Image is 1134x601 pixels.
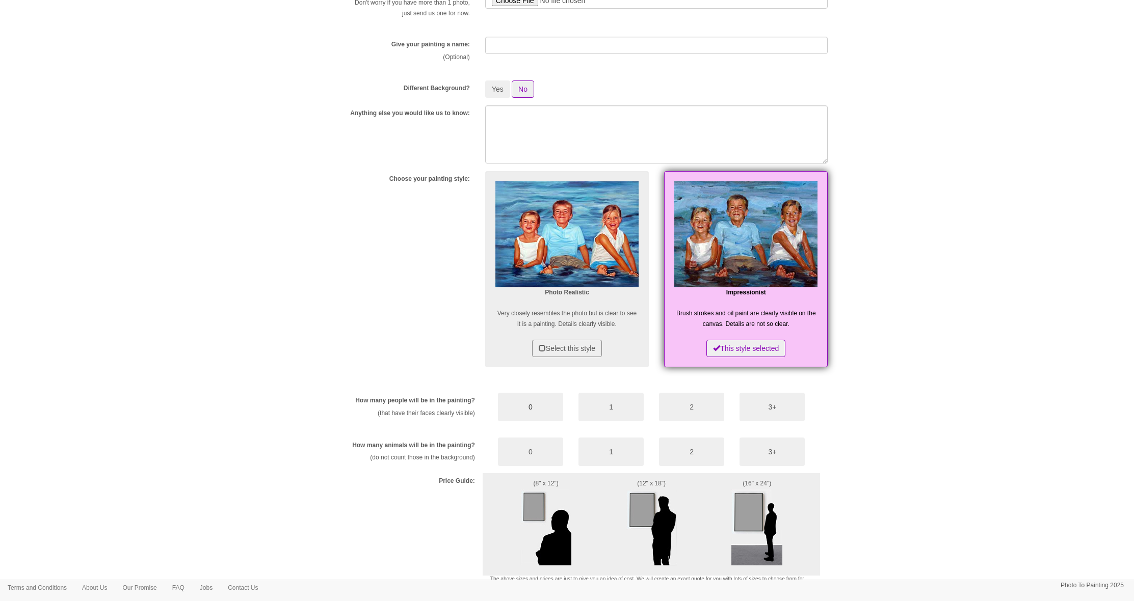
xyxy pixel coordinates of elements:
[165,580,192,595] a: FAQ
[322,452,475,463] p: (do not count those in the background)
[306,52,470,63] p: (Optional)
[192,580,220,595] a: Jobs
[389,175,470,183] label: Choose your painting style:
[674,308,817,330] p: Brush strokes and oil paint are clearly visible on the canvas. Details are not so clear.
[731,489,782,565] img: Example size of a large painting
[495,287,639,298] p: Photo Realistic
[617,478,686,489] p: (12" x 18")
[352,441,475,450] label: How many animals will be in the painting?
[578,438,644,466] button: 1
[740,393,805,421] button: 3+
[674,287,817,298] p: Impressionist
[578,393,644,421] button: 1
[626,489,677,565] img: Example size of a Midi painting
[495,308,639,330] p: Very closely resembles the photo but is clear to see it is a painting. Details clearly visible.
[490,478,602,489] p: (8" x 12")
[74,580,115,595] a: About Us
[498,393,563,421] button: 0
[490,576,813,590] p: The above sizes and prices are just to give you an idea of cost. We will create an exact quote fo...
[674,181,817,288] img: Impressionist
[532,340,602,357] button: Select this style
[520,489,571,565] img: Example size of a small painting
[220,580,266,595] a: Contact Us
[322,408,475,419] p: (that have their faces clearly visible)
[659,438,724,466] button: 2
[355,396,475,405] label: How many people will be in the painting?
[701,478,813,489] p: (16" x 24")
[498,438,563,466] button: 0
[740,438,805,466] button: 3+
[350,109,470,118] label: Anything else you would like us to know:
[1061,580,1124,591] p: Photo To Painting 2025
[439,477,475,485] label: Price Guide:
[495,181,639,288] img: Realism
[659,393,724,421] button: 2
[404,84,470,93] label: Different Background?
[706,340,785,357] button: This style selected
[485,80,510,98] button: Yes
[512,80,534,98] button: No
[115,580,164,595] a: Our Promise
[391,40,470,49] label: Give your painting a name:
